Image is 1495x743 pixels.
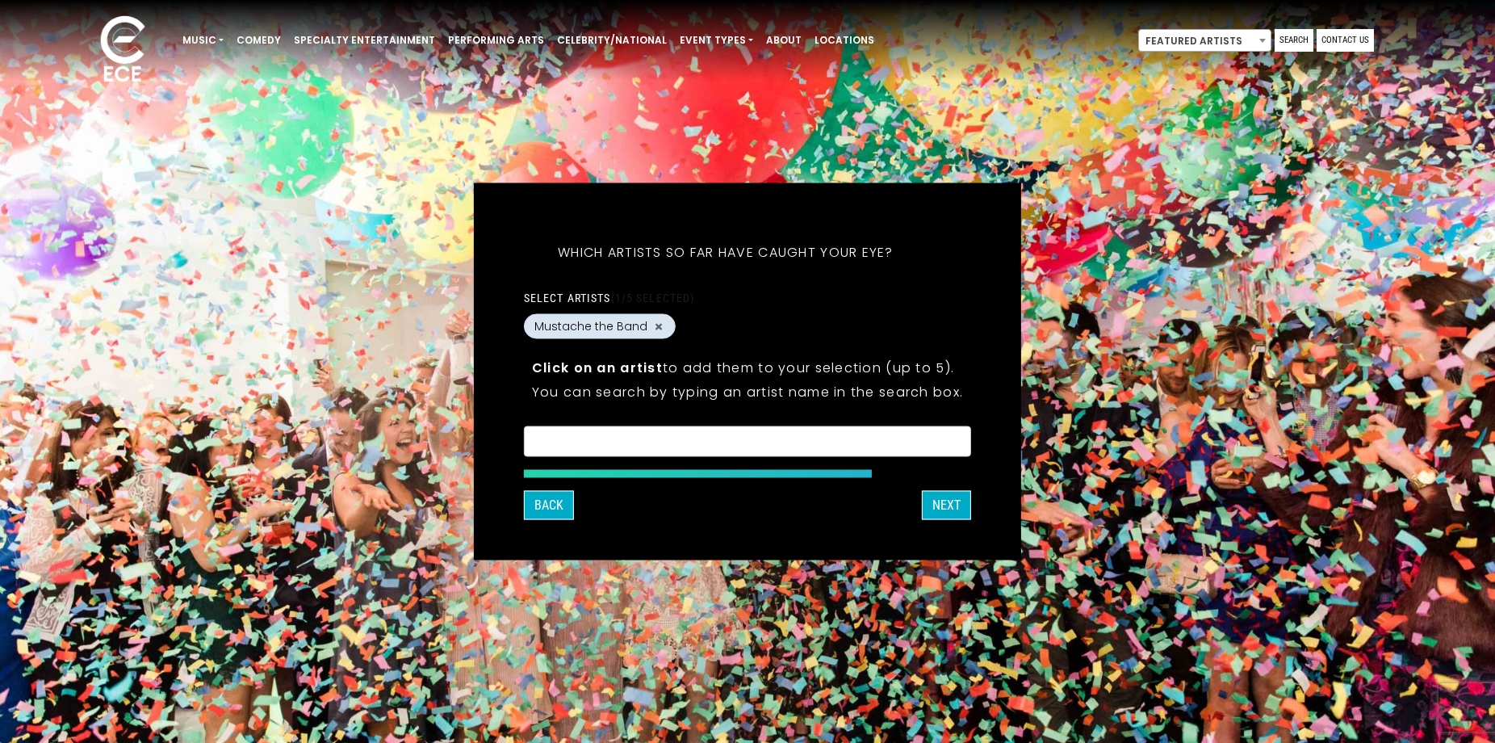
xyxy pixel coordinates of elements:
button: Remove Mustache the Band [652,319,665,334]
a: Specialty Entertainment [287,27,442,54]
span: Mustache the Band [534,318,647,335]
img: ece_new_logo_whitev2-1.png [82,11,163,90]
a: Comedy [230,27,287,54]
a: Contact Us [1317,29,1374,52]
span: (1/5 selected) [611,292,695,304]
label: Select artists [524,291,694,305]
a: Performing Arts [442,27,551,54]
a: Celebrity/National [551,27,673,54]
h5: Which artists so far have caught your eye? [524,224,928,282]
a: Music [176,27,230,54]
span: Featured Artists [1139,30,1271,52]
button: Back [524,491,574,520]
p: You can search by typing an artist name in the search box. [532,382,963,402]
a: Search [1275,29,1313,52]
a: About [760,27,808,54]
p: to add them to your selection (up to 5). [532,358,963,378]
a: Locations [808,27,881,54]
a: Event Types [673,27,760,54]
span: Featured Artists [1138,29,1271,52]
strong: Click on an artist [532,359,663,377]
textarea: Search [534,437,961,451]
button: Next [922,491,971,520]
